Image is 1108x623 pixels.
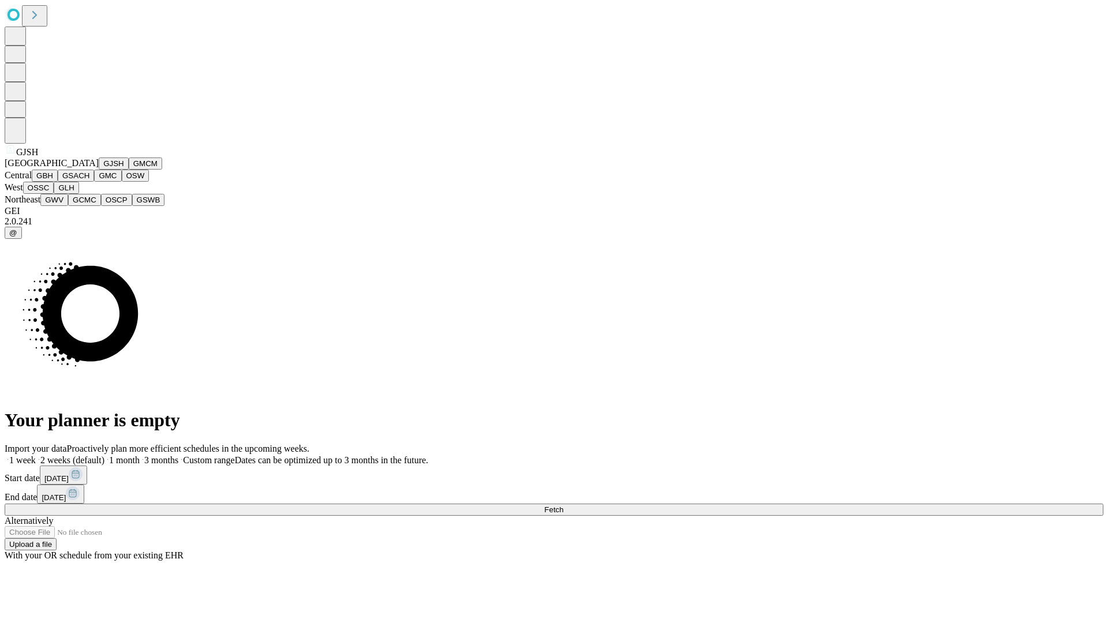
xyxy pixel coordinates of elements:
[67,444,309,453] span: Proactively plan more efficient schedules in the upcoming weeks.
[54,182,78,194] button: GLH
[122,170,149,182] button: OSW
[5,170,32,180] span: Central
[5,410,1103,431] h1: Your planner is empty
[40,455,104,465] span: 2 weeks (default)
[129,157,162,170] button: GMCM
[94,170,121,182] button: GMC
[5,227,22,239] button: @
[5,466,1103,485] div: Start date
[32,170,58,182] button: GBH
[101,194,132,206] button: OSCP
[235,455,428,465] span: Dates can be optimized up to 3 months in the future.
[144,455,178,465] span: 3 months
[544,505,563,514] span: Fetch
[5,158,99,168] span: [GEOGRAPHIC_DATA]
[5,182,23,192] span: West
[5,504,1103,516] button: Fetch
[5,216,1103,227] div: 2.0.241
[183,455,234,465] span: Custom range
[5,485,1103,504] div: End date
[5,550,184,560] span: With your OR schedule from your existing EHR
[5,538,57,550] button: Upload a file
[5,194,40,204] span: Northeast
[5,444,67,453] span: Import your data
[16,147,38,157] span: GJSH
[40,194,68,206] button: GWV
[99,157,129,170] button: GJSH
[68,194,101,206] button: GCMC
[9,455,36,465] span: 1 week
[5,206,1103,216] div: GEI
[58,170,94,182] button: GSACH
[109,455,140,465] span: 1 month
[37,485,84,504] button: [DATE]
[5,516,53,526] span: Alternatively
[23,182,54,194] button: OSSC
[40,466,87,485] button: [DATE]
[9,228,17,237] span: @
[44,474,69,483] span: [DATE]
[132,194,165,206] button: GSWB
[42,493,66,502] span: [DATE]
